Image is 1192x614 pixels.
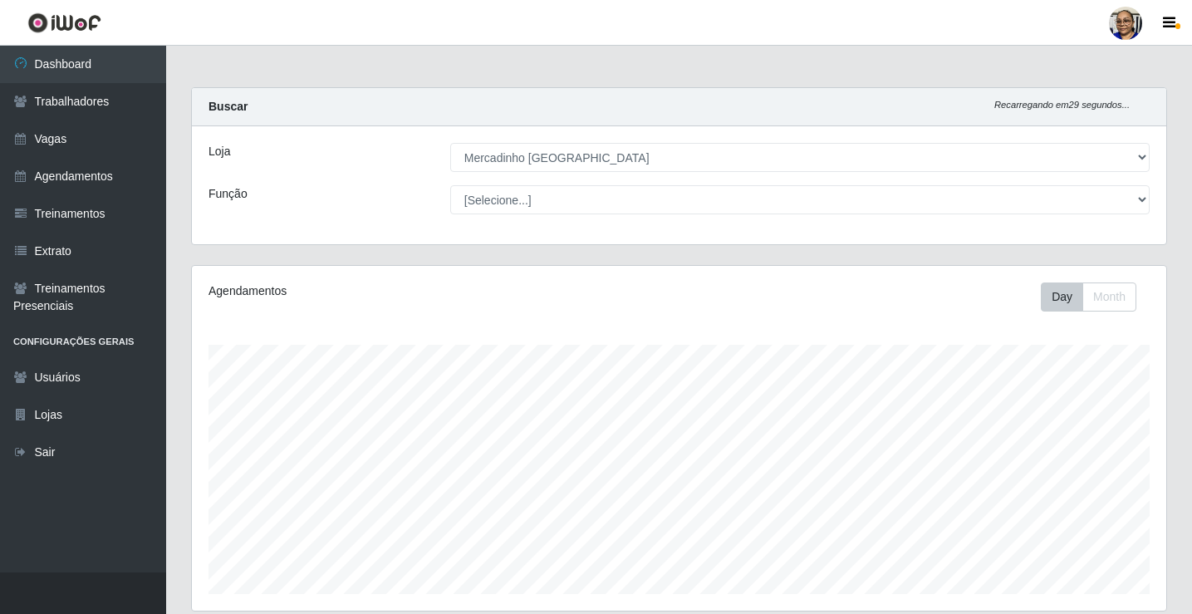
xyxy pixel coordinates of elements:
button: Day [1041,282,1083,312]
label: Função [208,185,248,203]
strong: Buscar [208,100,248,113]
i: Recarregando em 29 segundos... [994,100,1130,110]
div: First group [1041,282,1136,312]
div: Agendamentos [208,282,586,300]
img: CoreUI Logo [27,12,101,33]
button: Month [1082,282,1136,312]
label: Loja [208,143,230,160]
div: Toolbar with button groups [1041,282,1150,312]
